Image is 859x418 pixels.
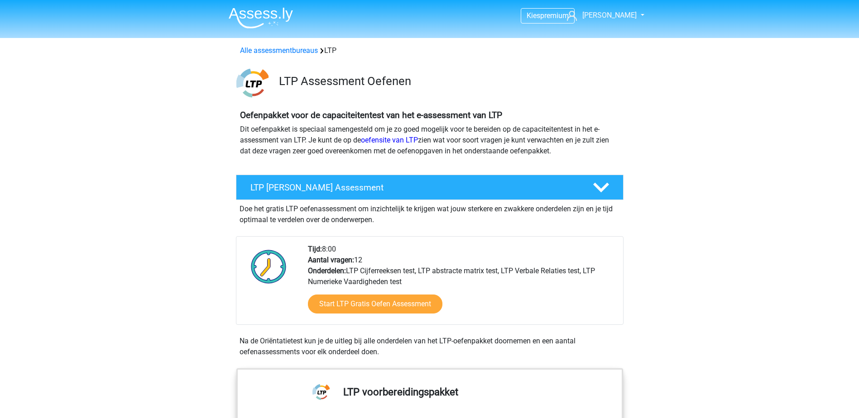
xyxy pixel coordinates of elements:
span: premium [540,11,569,20]
div: Na de Oriëntatietest kun je de uitleg bij alle onderdelen van het LTP-oefenpakket doornemen en ee... [236,336,624,357]
span: Kies [527,11,540,20]
span: [PERSON_NAME] [582,11,637,19]
p: Dit oefenpakket is speciaal samengesteld om je zo goed mogelijk voor te bereiden op de capaciteit... [240,124,619,157]
img: ltp.png [236,67,269,99]
a: oefensite van LTP [361,136,418,144]
div: Doe het gratis LTP oefenassessment om inzichtelijk te krijgen wat jouw sterkere en zwakkere onder... [236,200,624,225]
div: 8:00 12 LTP Cijferreeksen test, LTP abstracte matrix test, LTP Verbale Relaties test, LTP Numerie... [301,244,623,324]
b: Tijd: [308,245,322,253]
div: LTP [236,45,623,56]
img: Assessly [229,7,293,28]
b: Oefenpakket voor de capaciteitentest van het e-assessment van LTP [240,110,502,120]
a: Alle assessmentbureaus [240,46,318,55]
b: Onderdelen: [308,266,346,275]
b: Aantal vragen: [308,256,354,264]
h3: LTP Assessment Oefenen [279,74,616,88]
a: Start LTP Gratis Oefen Assessment [308,294,442,313]
a: LTP [PERSON_NAME] Assessment [232,175,627,200]
a: [PERSON_NAME] [563,10,638,21]
a: Kiespremium [521,9,574,22]
h4: LTP [PERSON_NAME] Assessment [250,182,578,193]
img: Klok [246,244,292,289]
